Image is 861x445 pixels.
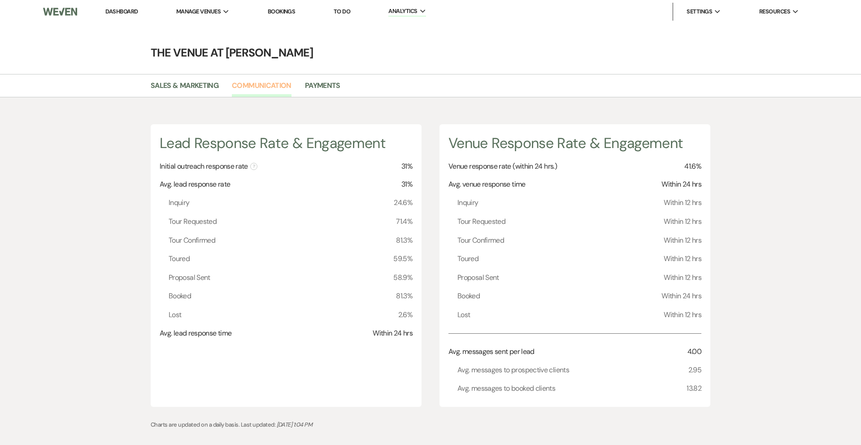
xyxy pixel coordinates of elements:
[396,235,413,246] span: 81.3%
[457,290,480,302] span: Booked
[457,383,555,394] span: Avg. messages to booked clients
[108,45,753,61] h4: The Venue at [PERSON_NAME]
[160,179,230,190] span: Avg. lead response rate
[160,161,257,172] span: Initial outreach response rate
[250,163,257,170] span: ?
[169,197,190,209] span: Inquiry
[688,364,701,376] span: 2.95
[457,235,504,246] span: Tour Confirmed
[160,133,413,153] h4: Lead Response Rate & Engagement
[448,346,535,357] span: Avg. messages sent per lead
[105,8,138,15] a: Dashboard
[457,364,569,376] span: Avg. messages to prospective clients
[398,309,413,321] span: 2.6%
[176,7,221,16] span: Manage Venues
[169,216,217,227] span: Tour Requested
[43,2,77,21] img: Weven Logo
[232,80,291,97] a: Communication
[457,272,499,284] span: Proposal Sent
[661,290,701,302] span: Within 24 hrs
[268,8,296,15] a: Bookings
[169,253,190,265] span: Toured
[401,161,413,172] span: 31%
[373,328,413,339] span: Within 24 hrs
[759,7,790,16] span: Resources
[687,383,701,394] span: 13.82
[396,290,413,302] span: 81.3%
[664,272,701,284] span: Within 12 hrs
[664,253,701,265] span: Within 12 hrs
[169,309,181,321] span: Lost
[664,309,701,321] span: Within 12 hrs
[664,216,701,227] span: Within 12 hrs
[664,235,701,246] span: Within 12 hrs
[393,253,413,265] span: 59.5%
[457,197,478,209] span: Inquiry
[393,272,413,284] span: 58.9%
[448,161,557,172] span: Venue response rate (within 24 hrs.)
[388,7,417,16] span: Analytics
[277,421,313,428] span: [DATE] 1:04 PM
[169,290,191,302] span: Booked
[396,216,413,227] span: 71.4%
[160,328,231,339] span: Avg. lead response time
[169,235,215,246] span: Tour Confirmed
[457,309,470,321] span: Lost
[151,80,218,97] a: Sales & Marketing
[169,272,210,284] span: Proposal Sent
[661,179,701,190] span: Within 24 hrs
[687,7,712,16] span: Settings
[664,197,701,209] span: Within 12 hrs
[334,8,350,15] a: To Do
[151,420,710,430] p: Charts are updated on a daily basis. Last updated:
[394,197,413,209] span: 24.6%
[401,179,413,190] span: 31%
[448,133,701,153] h4: Venue Response Rate & Engagement
[687,346,701,357] span: 4.00
[305,80,340,97] a: Payments
[457,216,505,227] span: Tour Requested
[684,161,701,172] span: 41.6%
[448,179,526,190] span: Avg. venue response time
[457,253,478,265] span: Toured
